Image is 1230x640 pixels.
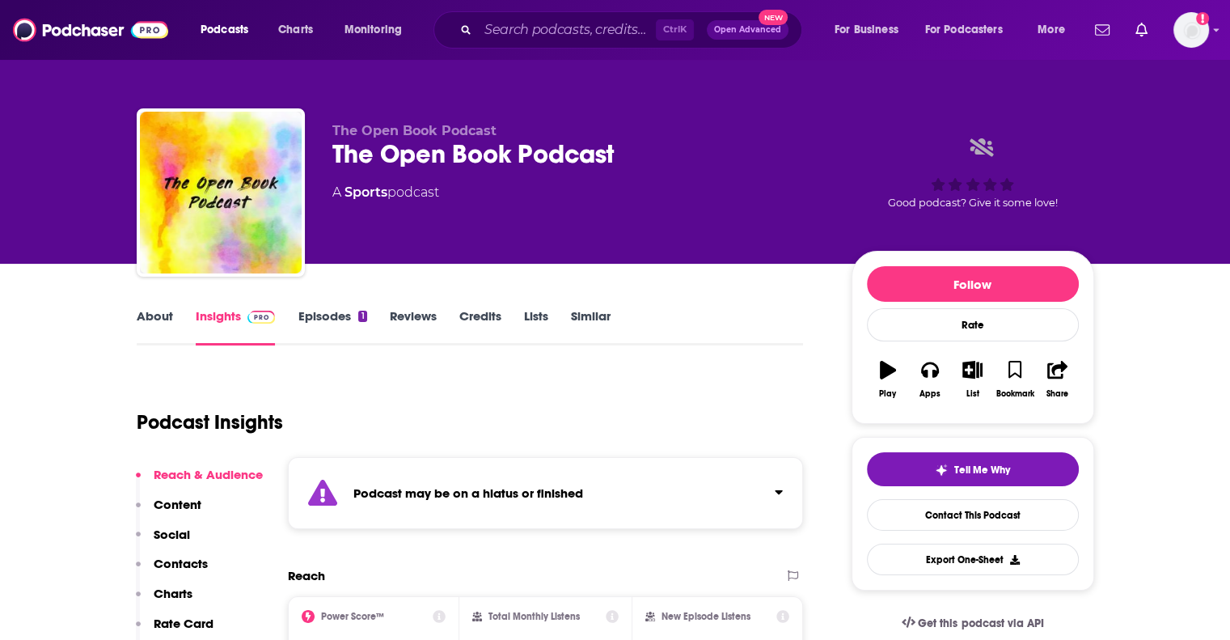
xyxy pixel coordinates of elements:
[154,586,192,601] p: Charts
[935,464,948,477] img: tell me why sparkle
[909,350,951,409] button: Apps
[867,266,1079,302] button: Follow
[994,350,1036,409] button: Bookmark
[136,497,201,527] button: Content
[247,311,276,324] img: Podchaser Pro
[759,10,788,25] span: New
[835,19,898,41] span: For Business
[390,308,437,345] a: Reviews
[196,308,276,345] a: InsightsPodchaser Pro
[449,11,818,49] div: Search podcasts, credits, & more...
[278,19,313,41] span: Charts
[459,308,501,345] a: Credits
[867,499,1079,531] a: Contact This Podcast
[321,611,384,622] h2: Power Score™
[353,485,583,501] strong: Podcast may be on a hiatus or finished
[140,112,302,273] img: The Open Book Podcast
[268,17,323,43] a: Charts
[1173,12,1209,48] img: User Profile
[154,497,201,512] p: Content
[1196,12,1209,25] svg: Add a profile image
[656,19,694,40] span: Ctrl K
[344,19,402,41] span: Monitoring
[995,389,1033,399] div: Bookmark
[488,611,580,622] h2: Total Monthly Listens
[1173,12,1209,48] span: Logged in as MackenzieCollier
[13,15,168,45] img: Podchaser - Follow, Share and Rate Podcasts
[298,308,366,345] a: Episodes1
[154,616,213,631] p: Rate Card
[707,20,788,40] button: Open AdvancedNew
[1046,389,1068,399] div: Share
[154,556,208,571] p: Contacts
[524,308,548,345] a: Lists
[1088,16,1116,44] a: Show notifications dropdown
[919,389,940,399] div: Apps
[1036,350,1078,409] button: Share
[867,350,909,409] button: Play
[915,17,1026,43] button: open menu
[201,19,248,41] span: Podcasts
[888,197,1058,209] span: Good podcast? Give it some love!
[954,464,1010,477] span: Tell Me Why
[136,467,263,497] button: Reach & Audience
[137,308,173,345] a: About
[918,617,1043,630] span: Get this podcast via API
[136,527,190,557] button: Social
[478,17,656,43] input: Search podcasts, credits, & more...
[1129,16,1154,44] a: Show notifications dropdown
[571,308,611,345] a: Similar
[288,457,804,529] section: Click to expand status details
[332,123,497,138] span: The Open Book Podcast
[1038,19,1065,41] span: More
[332,183,439,202] div: A podcast
[867,452,1079,486] button: tell me why sparkleTell Me Why
[925,19,1003,41] span: For Podcasters
[1173,12,1209,48] button: Show profile menu
[867,544,1079,575] button: Export One-Sheet
[333,17,423,43] button: open menu
[661,611,750,622] h2: New Episode Listens
[137,410,283,434] h1: Podcast Insights
[136,556,208,586] button: Contacts
[154,467,263,482] p: Reach & Audience
[879,389,896,399] div: Play
[154,527,190,542] p: Social
[823,17,919,43] button: open menu
[951,350,993,409] button: List
[288,568,325,583] h2: Reach
[1026,17,1085,43] button: open menu
[714,26,781,34] span: Open Advanced
[867,308,1079,341] div: Rate
[344,184,387,200] a: Sports
[136,586,192,616] button: Charts
[189,17,269,43] button: open menu
[358,311,366,322] div: 1
[966,389,979,399] div: List
[852,123,1094,223] div: Good podcast? Give it some love!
